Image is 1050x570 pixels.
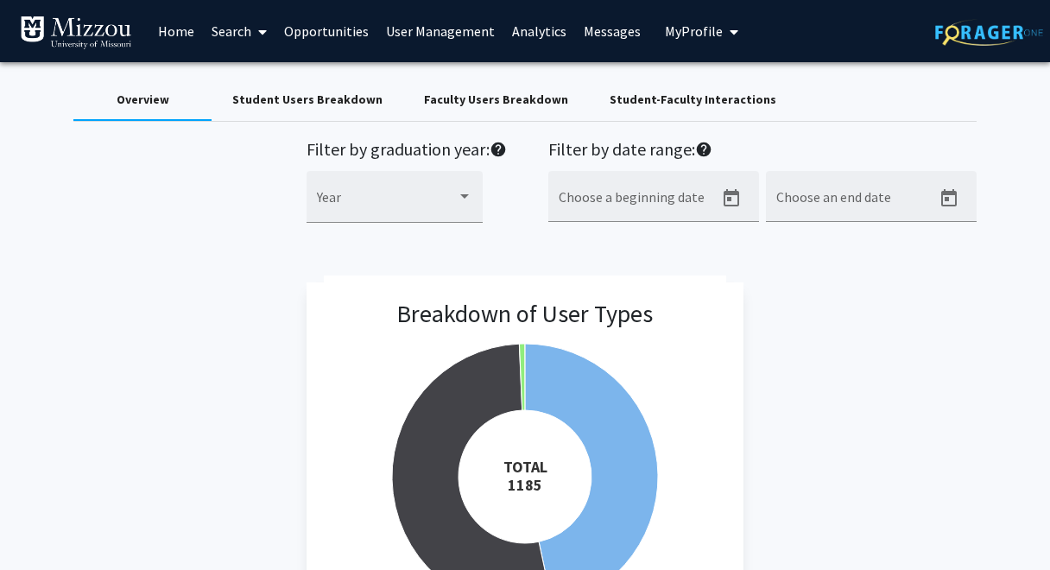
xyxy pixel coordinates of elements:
[503,457,547,495] tspan: TOTAL 1185
[13,492,73,557] iframe: Chat
[232,91,383,109] div: Student Users Breakdown
[396,300,653,329] h3: Breakdown of User Types
[149,1,203,61] a: Home
[490,139,507,160] mat-icon: help
[20,16,132,50] img: University of Missouri Logo
[307,139,507,164] h2: Filter by graduation year:
[424,91,568,109] div: Faculty Users Breakdown
[695,139,712,160] mat-icon: help
[203,1,275,61] a: Search
[275,1,377,61] a: Opportunities
[610,91,776,109] div: Student-Faculty Interactions
[117,91,169,109] div: Overview
[714,181,749,216] button: Open calendar
[548,139,977,164] h2: Filter by date range:
[932,181,966,216] button: Open calendar
[935,19,1043,46] img: ForagerOne Logo
[377,1,503,61] a: User Management
[575,1,649,61] a: Messages
[665,22,723,40] span: My Profile
[503,1,575,61] a: Analytics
